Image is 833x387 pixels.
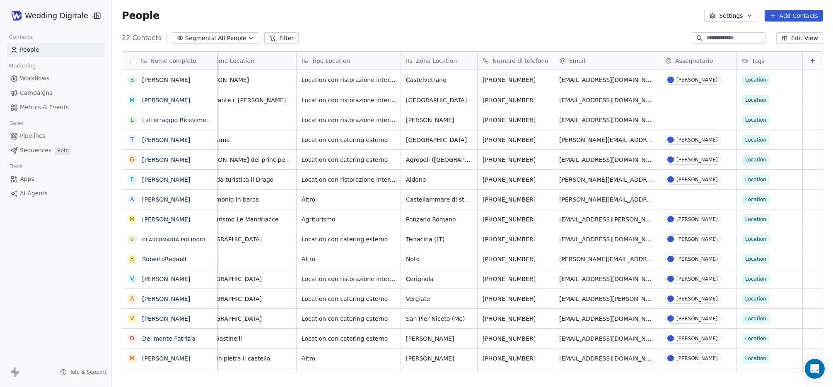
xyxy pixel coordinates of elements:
span: Location [742,135,770,145]
span: 22 Contacts [122,33,162,43]
span: Zona Location [416,57,457,65]
span: Help & Support [68,369,106,375]
span: [PERSON_NAME] [406,116,472,124]
span: [PERSON_NAME][EMAIL_ADDRESS][DOMAIN_NAME] [559,175,655,184]
span: [PHONE_NUMBER] [483,295,549,303]
span: Location con ristorazione interna [302,116,396,124]
span: [PHONE_NUMBER] [483,175,549,184]
span: Location con catering esterno [302,136,396,144]
span: [PHONE_NUMBER] [483,315,549,323]
span: Location con catering esterno [302,235,396,243]
span: Agriturismo [302,215,396,224]
div: B [130,76,134,84]
div: G [130,155,135,164]
span: [EMAIL_ADDRESS][DOMAIN_NAME] [559,315,655,323]
span: [EMAIL_ADDRESS][DOMAIN_NAME] [559,275,655,283]
a: Latterraggio Ricevimenti [142,117,214,123]
div: M [130,354,135,363]
div: [PERSON_NAME] [676,236,718,242]
a: Metrics & Events [7,101,105,114]
span: [PHONE_NUMBER] [483,116,549,124]
span: Location con ristorazione interna [302,175,396,184]
span: [PHONE_NUMBER] [483,215,549,224]
div: [PERSON_NAME] [676,77,718,83]
div: V [130,274,134,283]
span: Beta [55,147,71,155]
button: Filter [264,32,299,44]
span: [PHONE_NUMBER] [483,235,549,243]
a: [PERSON_NAME] [142,276,190,282]
span: [PHONE_NUMBER] [483,255,549,263]
span: Pipelines [20,132,46,140]
a: [PERSON_NAME] [142,296,190,302]
span: Naturama [201,136,291,144]
span: [PHONE_NUMBER] [483,76,549,84]
div: Nome completo [122,52,217,70]
div: Nome Location [196,52,296,70]
span: [PHONE_NUMBER] [483,96,549,104]
span: [EMAIL_ADDRESS][PERSON_NAME] [559,295,655,303]
span: Tipo Location [311,57,350,65]
span: Si [201,116,291,124]
span: Location con ristorazione interna [302,275,396,283]
span: [GEOGRAPHIC_DATA] [201,275,291,283]
span: Ristorante il [PERSON_NAME] [201,96,291,104]
span: Sales [6,117,27,130]
span: All People [218,34,246,43]
div: grid [122,70,217,373]
span: Location [742,314,770,324]
span: Contacts [5,31,36,43]
span: Location [742,155,770,165]
span: Location con catering esterno [302,295,396,303]
span: Nome Location [211,57,254,65]
span: [EMAIL_ADDRESS][DOMAIN_NAME] [559,156,655,164]
div: Tags [737,52,802,70]
span: Location [742,214,770,224]
span: [EMAIL_ADDRESS][DOMAIN_NAME] [559,334,655,343]
span: [PERSON_NAME] [406,334,472,343]
span: [PERSON_NAME] [201,76,291,84]
span: Location [742,254,770,264]
span: AI Agents [20,189,48,198]
span: [GEOGRAPHIC_DATA] [201,235,291,243]
span: Email [569,57,585,65]
span: [GEOGRAPHIC_DATA] [201,315,291,323]
span: Altro [302,354,396,363]
a: AI Agents [7,187,105,200]
div: [PERSON_NAME] [676,177,718,183]
span: [PHONE_NUMBER] [483,334,549,343]
span: Location [742,274,770,284]
div: [PERSON_NAME] [676,316,718,322]
span: Nome completo [150,57,196,65]
span: Location con catering esterno [302,156,396,164]
div: ɢ [130,235,134,243]
div: [PERSON_NAME] [676,137,718,143]
span: [EMAIL_ADDRESS][DOMAIN_NAME] [559,116,655,124]
span: Assegnatario [675,57,713,65]
span: [GEOGRAPHIC_DATA] [406,96,472,104]
span: Numero di telefono [493,57,548,65]
span: Location [742,175,770,185]
span: Location [742,334,770,344]
span: [PHONE_NUMBER] [483,275,549,283]
div: [PERSON_NAME] [676,157,718,163]
div: [PERSON_NAME] [676,256,718,262]
span: [PERSON_NAME][EMAIL_ADDRESS][DOMAIN_NAME] [559,136,655,144]
div: Numero di telefono [478,52,554,70]
a: Workflows [7,72,105,85]
span: Castellammare di stabia [406,195,472,204]
div: M [130,215,135,224]
button: Wedding Digitale [10,9,88,23]
span: [PHONE_NUMBER] [483,136,549,144]
a: [PERSON_NAME] [142,196,190,203]
div: Zona Location [401,52,477,70]
span: Altro [302,255,396,263]
span: [PERSON_NAME] del principe Dimora di Charme [201,156,291,164]
span: Cerignola [406,275,472,283]
span: People [20,46,39,54]
span: [GEOGRAPHIC_DATA] [201,295,291,303]
div: [PERSON_NAME] [676,336,718,341]
div: A [130,294,134,303]
span: [PERSON_NAME] [406,354,472,363]
a: Del monte Patrizia [142,335,196,342]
